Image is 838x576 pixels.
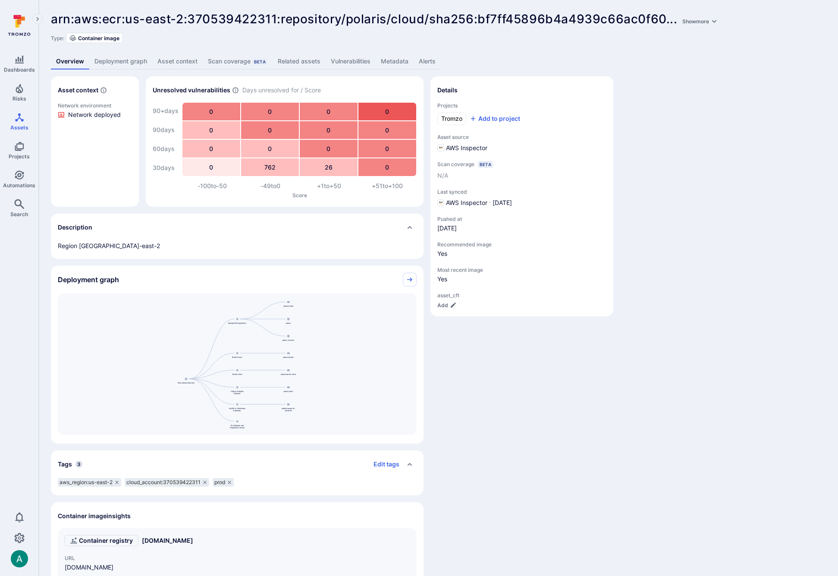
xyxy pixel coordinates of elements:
span: Search [10,211,28,217]
span: polaris/broker [283,356,294,358]
span: Container registry [79,536,133,545]
span: Number of vulnerabilities in status ‘Open’ ‘Triaged’ and ‘In process’ divided by score and scanne... [232,86,239,95]
div: +51 to +100 [358,182,417,190]
a: Click to view evidence [56,101,134,121]
div: Region [GEOGRAPHIC_DATA]-east-2 [58,241,417,250]
div: Arjan Dehar [11,550,28,567]
h2: Details [437,86,458,94]
button: Showmore [681,18,719,25]
h2: Description [58,223,92,232]
div: Collapse [51,266,424,293]
span: Type: [51,35,64,41]
span: polaris [286,322,291,324]
a: Metadata [376,54,414,69]
span: polaris/broker-client [281,373,296,375]
span: Most recent image [437,267,606,273]
p: Network environment [58,102,132,109]
div: 60 days [153,140,179,157]
span: ... [666,12,719,26]
span: AWS Inspector [446,198,487,207]
span: Assets [10,124,28,131]
div: 30 days [153,159,179,176]
a: Overview [51,54,89,69]
div: Collapse description [51,214,424,241]
button: Add to project [470,114,520,123]
span: arn:aws:ecr:us-east-2:370539422311:repository/polaris/cloud/sha256:bf7ff45896b4a4939c66ac0f60 [51,12,666,26]
span: [DATE] [493,198,512,207]
div: -49 to 0 [241,182,300,190]
button: Edit tags [367,457,399,471]
img: ACg8ocLSa5mPYBaXNx3eFu_EmspyJX0laNWN7cXOFirfQ7srZveEpg=s96-c [11,550,28,567]
div: 762 [241,158,299,176]
span: Pushed at [437,216,506,222]
span: asset_cft [437,292,606,299]
span: MySQL to ClickHouse Replicator [228,407,246,412]
div: 0 [182,121,240,139]
h2: Container image insights [58,512,131,520]
a: Asset context [152,54,203,69]
span: Risks [13,95,26,102]
div: 0 [358,140,416,157]
span: polaris-workers [282,339,294,341]
h2: Tags [58,460,72,469]
span: N/A [437,171,448,180]
div: Beta [252,58,267,65]
div: cloud_account:370539422311 [125,478,209,487]
div: 26 [300,158,358,176]
a: Vulnerabilities [326,54,376,69]
i: Expand navigation menu [35,16,41,23]
span: Recommended image [437,241,606,248]
div: 90 days [153,121,179,138]
button: Add [437,302,457,308]
a: Alerts [414,54,441,69]
span: Container image [78,35,119,41]
span: [DOMAIN_NAME] [65,563,234,572]
span: prod [214,479,225,486]
div: AWS Inspector [437,144,487,152]
div: aws_region:us-east-2 [58,478,121,487]
div: Scan coverage [208,57,267,66]
a: Related assets [273,54,326,69]
span: pushed-at [437,224,506,233]
div: 0 [241,140,299,157]
a: [DOMAIN_NAME] [142,536,193,545]
div: 0 [300,140,358,157]
span: polaris/cloud [283,305,293,307]
div: 0 [358,103,416,120]
div: -100 to -50 [183,182,242,190]
div: 0 [182,158,240,176]
span: polaris/mysql-ch-replicator [279,407,298,412]
div: 90+ days [153,102,179,120]
span: Cube.js Analytics Backend [228,390,246,395]
p: Score [183,192,417,198]
div: 0 [358,121,416,139]
div: 0 [300,121,358,139]
span: Asset source [437,134,606,140]
h2: Asset context [58,86,98,94]
span: 3 [75,461,82,468]
svg: Automatically discovered context associated with the asset [100,87,107,94]
div: 0 [182,140,240,157]
span: Dashboards [4,66,35,73]
span: Tromzo [441,114,462,123]
h2: Unresolved vulnerabilities [153,86,230,94]
div: prod [213,478,234,487]
span: aws_region:us-east-2 [60,479,113,486]
div: 0 [358,158,416,176]
span: Django Web Application [228,322,246,324]
div: 0 [241,121,299,139]
span: Automations [3,182,35,189]
span: Broker Client [232,373,242,375]
p: · [489,198,491,207]
span: Development and Deployment Scripts [228,424,246,429]
span: cloud_account:370539422311 [126,479,201,486]
h2: Deployment graph [58,275,119,284]
button: Expand navigation menu [32,14,43,24]
div: 0 [241,103,299,120]
span: recommended-image [437,249,606,258]
span: Projects [437,102,606,109]
span: URL [65,555,234,561]
a: Deployment graph [89,54,152,69]
span: Last synced [437,189,606,195]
